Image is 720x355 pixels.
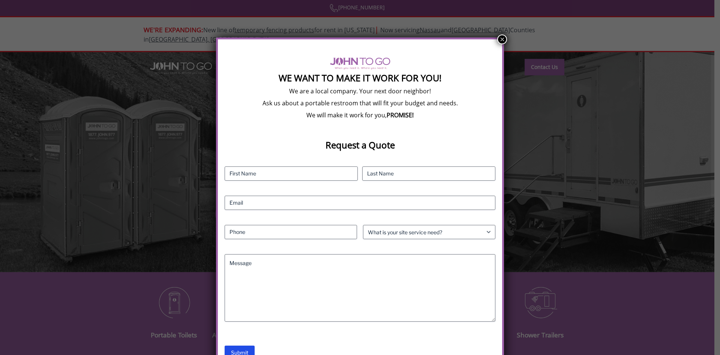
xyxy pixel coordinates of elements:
[279,72,441,84] strong: We Want To Make It Work For You!
[325,139,395,151] strong: Request a Quote
[225,87,495,95] p: We are a local company. Your next door neighbor!
[497,34,507,44] button: Close
[225,225,357,239] input: Phone
[387,111,414,119] b: PROMISE!
[362,166,495,181] input: Last Name
[225,111,495,119] p: We will make it work for you,
[225,166,358,181] input: First Name
[330,57,390,69] img: logo of viptogo
[225,99,495,107] p: Ask us about a portable restroom that will fit your budget and needs.
[225,196,495,210] input: Email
